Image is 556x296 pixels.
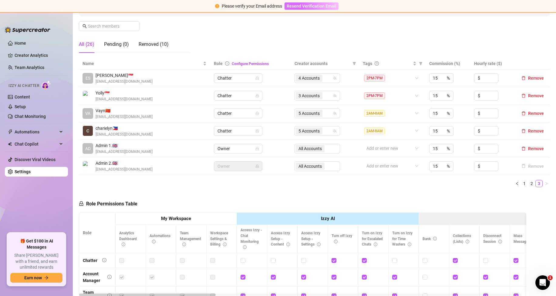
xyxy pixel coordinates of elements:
span: Share [PERSON_NAME] with a friend, and earn unlimited rewards [10,253,62,270]
a: 3 [536,180,542,187]
a: Creator Analytics [15,50,63,60]
span: info-circle [182,243,186,246]
span: arrow-right [44,276,49,280]
span: [EMAIL_ADDRESS][DOMAIN_NAME] [96,79,153,84]
span: Remove [528,111,544,116]
span: Creator accounts [295,60,350,67]
a: Team Analytics [15,65,44,70]
a: Home [15,41,26,46]
span: Admin 1. 🇬🇧 [96,142,153,149]
span: Owner [217,144,259,153]
span: Remove [528,129,544,133]
span: 5 Accounts [298,110,320,117]
span: filter [418,59,424,68]
span: Chatter [217,74,259,83]
span: left [515,182,519,185]
span: AD [85,145,91,152]
span: delete [521,76,526,80]
span: info-circle [225,61,229,66]
button: Remove [519,127,546,135]
span: filter [352,62,356,65]
span: Owner [217,162,259,171]
div: Chatter [83,257,97,264]
span: lock [255,147,259,150]
button: Resend Verification Email [285,2,339,10]
div: Please verify your Email address [222,3,282,9]
span: info-circle [286,243,290,246]
span: Automations [15,127,58,137]
span: Turn on Izzy for Time Wasters [392,231,413,247]
span: team [333,129,337,133]
span: [EMAIL_ADDRESS][DOMAIN_NAME] [96,167,153,172]
span: Automations [150,234,170,244]
th: Role [79,213,116,253]
span: Workspace Settings & Billing [210,231,228,247]
img: logo-BBDzfeDw.svg [5,27,50,33]
span: right [544,182,548,185]
span: Access Izzy - Chat Monitoring [241,228,262,250]
span: Chat Copilot [15,139,58,149]
a: Configure Permissions [232,62,269,66]
span: Chatter [217,91,259,100]
span: 2PM-7PM [364,92,385,99]
img: AI Chatter [42,81,51,89]
span: Chatter [217,126,259,136]
span: 4 Accounts [298,75,320,81]
a: Chat Monitoring [15,114,46,119]
img: charielyn [83,126,93,136]
th: Name [79,58,210,70]
span: [EMAIL_ADDRESS][DOMAIN_NAME] [96,96,153,102]
span: lock [255,112,259,115]
iframe: Intercom live chat [535,275,550,290]
span: 2AM-8AM [364,128,385,134]
img: Admin 2 [83,161,93,171]
span: info-circle [408,243,411,246]
span: Bank [423,237,437,241]
span: Collections (Lists) [453,234,471,244]
span: Remove [528,93,544,98]
span: Analytics Dashboard [119,231,137,247]
button: Remove [519,145,546,152]
span: info-circle [243,245,247,249]
span: lock [79,201,84,206]
span: delete [521,111,526,115]
a: Settings [15,169,31,174]
span: 5 Accounts [298,128,320,134]
span: Name [83,60,202,67]
span: team [333,76,337,80]
span: [PERSON_NAME] 🇸🇬 [96,72,153,79]
span: 1 [548,275,553,280]
span: delete [521,94,526,98]
button: right [543,180,550,187]
span: filter [419,62,423,65]
span: 5 Accounts [296,110,322,117]
span: lock [255,76,259,80]
span: Access Izzy Setup - Settings [301,231,321,247]
button: Earn nowarrow-right [10,273,62,283]
span: 2PM-7PM [364,75,385,81]
span: [EMAIL_ADDRESS][DOMAIN_NAME] [96,149,153,155]
strong: Izzy AI [321,216,335,221]
span: Izzy AI Chatter [8,83,39,89]
span: info-circle [498,240,502,243]
span: search [83,24,87,28]
div: Pending (0) [104,41,129,48]
button: Remove [519,74,546,82]
span: Mass Message [514,234,534,244]
span: 🎁 Get $100 in AI Messages [10,238,62,250]
span: question-circle [375,61,379,66]
a: 1 [521,180,528,187]
span: Team Management [180,231,201,247]
a: 2 [528,180,535,187]
span: VA [85,110,90,117]
span: team [333,94,337,98]
span: Role [214,61,223,66]
span: team [333,112,337,115]
span: Tags [363,60,372,67]
span: info-circle [433,237,437,240]
a: Content [15,95,30,99]
img: Yolly [83,91,93,101]
span: 2AM-8AM [364,110,385,117]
